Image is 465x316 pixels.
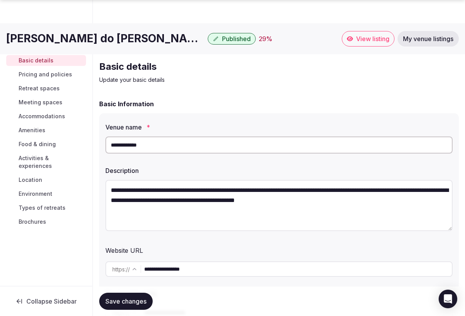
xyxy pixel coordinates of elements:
span: Accommodations [19,112,65,120]
span: Amenities [19,126,45,134]
button: Save changes [99,293,153,310]
span: Food & dining [19,140,56,148]
div: Promo video URL [105,286,453,299]
label: Description [105,167,453,174]
span: Types of retreats [19,204,65,212]
button: 29% [259,34,272,43]
span: My venue listings [403,35,453,43]
span: Meeting spaces [19,98,62,106]
a: Accommodations [6,111,86,122]
a: Basic details [6,55,86,66]
span: Retreat spaces [19,85,60,92]
span: Basic details [19,57,53,64]
a: Activities & experiences [6,153,86,171]
span: Published [222,35,251,43]
a: View listing [342,31,394,47]
h2: Basic Information [99,99,154,109]
a: Types of retreats [6,202,86,213]
a: Retreat spaces [6,83,86,94]
span: Environment [19,190,52,198]
span: View listing [356,35,389,43]
h2: Basic details [99,60,360,73]
button: Collapse Sidebar [6,293,86,310]
label: Venue name [105,124,453,130]
span: Pricing and policies [19,71,72,78]
a: Food & dining [6,139,86,150]
span: Collapse Sidebar [26,297,77,305]
a: Location [6,174,86,185]
span: Brochures [19,218,46,226]
p: Update your basic details [99,76,360,84]
span: Location [19,176,42,184]
span: Save changes [105,297,146,305]
a: Environment [6,188,86,199]
div: Website URL [105,243,453,255]
span: Activities & experiences [19,154,83,170]
a: Pricing and policies [6,69,86,80]
button: Published [208,33,256,45]
a: Brochures [6,216,86,227]
a: My venue listings [398,31,459,47]
h1: [PERSON_NAME] do [PERSON_NAME] [6,31,205,46]
div: Open Intercom Messenger [439,290,457,308]
a: Amenities [6,125,86,136]
div: 29 % [259,34,272,43]
a: Meeting spaces [6,97,86,108]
